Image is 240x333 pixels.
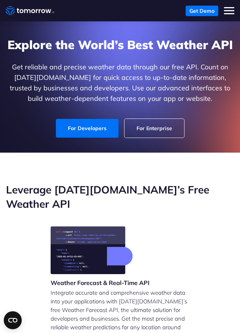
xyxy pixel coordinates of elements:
[224,6,234,16] button: Toggle mobile menu
[56,119,118,138] a: For Developers
[124,119,184,138] a: For Enterprise
[6,62,234,104] p: Get reliable and precise weather data through our free API. Count on [DATE][DOMAIN_NAME] for quic...
[6,5,54,16] a: Home link
[6,183,234,211] h2: Leverage [DATE][DOMAIN_NAME]’s Free Weather API
[51,279,150,287] h3: Weather Forecast & Real-Time API
[6,36,234,53] h1: Explore the World’s Best Weather API
[4,311,22,329] button: Open CMP widget
[186,6,218,16] a: Get Demo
